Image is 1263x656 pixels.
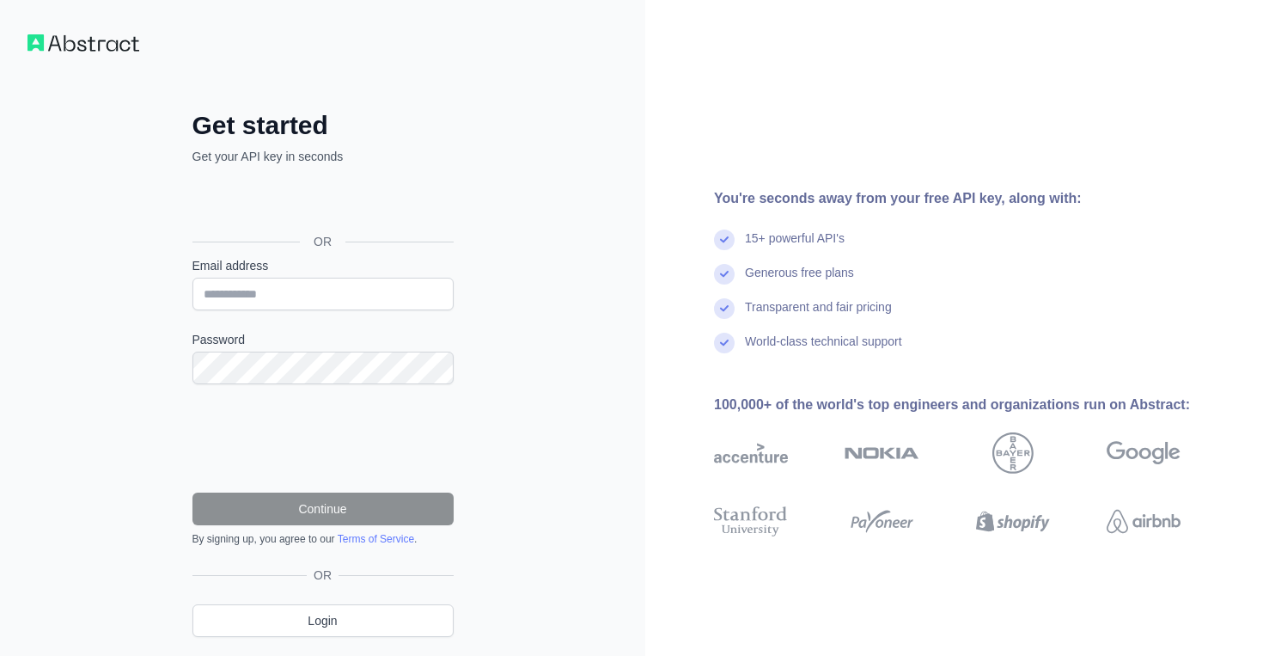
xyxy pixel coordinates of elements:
div: Generous free plans [745,264,854,298]
button: Continue [192,493,454,525]
a: Login [192,604,454,637]
a: Terms of Service [338,533,414,545]
img: stanford university [714,503,788,540]
div: By signing up, you agree to our . [192,532,454,546]
div: World-class technical support [745,333,902,367]
div: Transparent and fair pricing [745,298,892,333]
img: Workflow [27,34,139,52]
label: Email address [192,257,454,274]
span: OR [307,567,339,584]
span: OR [300,233,345,250]
img: accenture [714,432,788,474]
img: airbnb [1107,503,1181,540]
img: nokia [845,432,918,474]
iframe: reCAPTCHA [192,405,454,472]
img: payoneer [845,503,918,540]
h2: Get started [192,110,454,141]
div: 15+ powerful API's [745,230,845,264]
label: Password [192,331,454,348]
img: shopify [976,503,1050,540]
img: check mark [714,230,735,250]
div: You're seconds away from your free API key, along with: [714,188,1236,209]
img: check mark [714,333,735,353]
img: google [1107,432,1181,474]
div: 100,000+ of the world's top engineers and organizations run on Abstract: [714,395,1236,415]
img: check mark [714,264,735,285]
img: check mark [714,298,735,319]
p: Get your API key in seconds [192,148,454,165]
img: bayer [992,432,1034,474]
iframe: Sign in with Google Button [184,184,459,222]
